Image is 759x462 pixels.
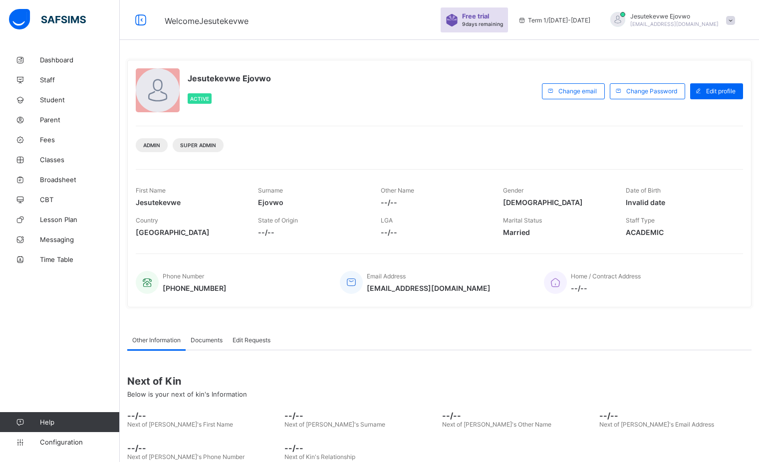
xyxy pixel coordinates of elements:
span: Parent [40,116,120,124]
span: Gender [503,187,523,194]
span: [PHONE_NUMBER] [163,284,227,292]
span: Free trial [462,12,498,20]
span: Marital Status [503,217,542,224]
span: [GEOGRAPHIC_DATA] [136,228,243,236]
span: Edit profile [706,87,736,95]
span: Super Admin [180,142,216,148]
span: --/-- [258,228,365,236]
span: --/-- [571,284,641,292]
span: Configuration [40,438,119,446]
span: [EMAIL_ADDRESS][DOMAIN_NAME] [630,21,719,27]
span: Phone Number [163,272,204,280]
span: Documents [191,336,223,344]
span: Date of Birth [626,187,661,194]
img: sticker-purple.71386a28dfed39d6af7621340158ba97.svg [446,14,458,26]
span: Home / Contract Address [571,272,641,280]
span: Staff Type [626,217,655,224]
span: Change email [558,87,597,95]
span: Next of Kin [127,375,752,387]
span: 9 days remaining [462,21,503,27]
span: Change Password [626,87,677,95]
span: Next of Kin's Relationship [284,453,355,461]
span: Fees [40,136,120,144]
span: Admin [143,142,160,148]
span: Edit Requests [233,336,270,344]
span: --/-- [599,411,752,421]
span: Invalid date [626,198,733,207]
span: --/-- [284,411,437,421]
span: Time Table [40,255,120,263]
span: Lesson Plan [40,216,120,224]
span: --/-- [284,443,437,453]
span: Next of [PERSON_NAME]'s Surname [284,421,385,428]
span: Below is your next of kin's Information [127,390,247,398]
span: Country [136,217,158,224]
span: Dashboard [40,56,120,64]
span: --/-- [442,411,594,421]
span: Help [40,418,119,426]
span: Ejovwo [258,198,365,207]
span: Jesutekevwe [136,198,243,207]
span: Active [190,96,209,102]
span: Messaging [40,235,120,243]
div: JesutekevweEjovwo [600,12,740,28]
span: Other Name [381,187,414,194]
span: State of Origin [258,217,298,224]
span: LGA [381,217,393,224]
img: safsims [9,9,86,30]
span: Student [40,96,120,104]
span: Welcome Jesutekevwe [165,16,249,26]
span: Other Information [132,336,181,344]
span: --/-- [381,228,488,236]
span: Married [503,228,610,236]
span: --/-- [127,443,279,453]
span: [DEMOGRAPHIC_DATA] [503,198,610,207]
span: session/term information [518,16,590,24]
span: Jesutekevwe Ejovwo [630,12,719,20]
span: Broadsheet [40,176,120,184]
span: --/-- [381,198,488,207]
span: CBT [40,196,120,204]
span: ACADEMIC [626,228,733,236]
span: First Name [136,187,166,194]
span: Next of [PERSON_NAME]'s Phone Number [127,453,245,461]
span: [EMAIL_ADDRESS][DOMAIN_NAME] [367,284,491,292]
span: Staff [40,76,120,84]
span: --/-- [127,411,279,421]
span: Email Address [367,272,406,280]
span: Next of [PERSON_NAME]'s First Name [127,421,233,428]
span: Jesutekevwe Ejovwo [188,73,271,83]
span: Next of [PERSON_NAME]'s Other Name [442,421,551,428]
span: Surname [258,187,283,194]
span: Next of [PERSON_NAME]'s Email Address [599,421,714,428]
span: Classes [40,156,120,164]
